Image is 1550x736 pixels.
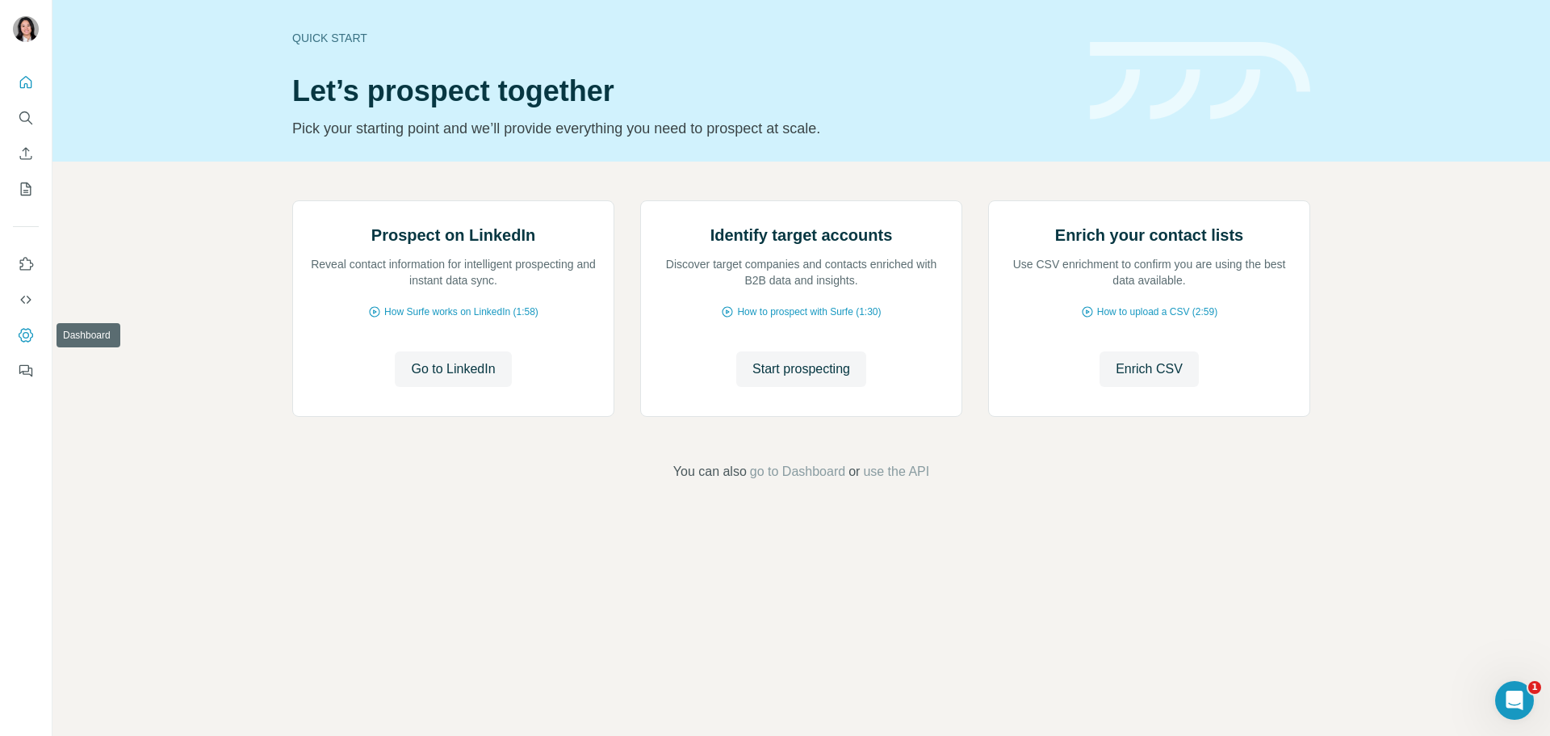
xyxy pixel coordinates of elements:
[292,75,1070,107] h1: Let’s prospect together
[292,30,1070,46] div: Quick start
[371,224,535,246] h2: Prospect on LinkedIn
[1495,681,1534,720] iframe: Intercom live chat
[736,351,866,387] button: Start prospecting
[737,305,881,319] span: How to prospect with Surfe (1:30)
[1005,256,1293,288] p: Use CSV enrichment to confirm you are using the best data available.
[292,117,1070,140] p: Pick your starting point and we’ll provide everything you need to prospect at scale.
[752,360,850,379] span: Start prospecting
[13,16,39,42] img: Avatar
[657,256,945,288] p: Discover target companies and contacts enriched with B2B data and insights.
[1528,681,1541,694] span: 1
[309,256,597,288] p: Reveal contact information for intelligent prospecting and instant data sync.
[1100,351,1199,387] button: Enrich CSV
[13,139,39,168] button: Enrich CSV
[848,462,860,482] span: or
[13,321,39,350] button: Dashboard
[384,305,538,319] span: How Surfe works on LinkedIn (1:58)
[13,175,39,204] button: My lists
[13,68,39,97] button: Quick start
[13,356,39,385] button: Feedback
[1055,224,1243,246] h2: Enrich your contact lists
[863,462,929,482] button: use the API
[710,224,893,246] h2: Identify target accounts
[13,103,39,132] button: Search
[411,360,495,379] span: Go to LinkedIn
[1090,42,1310,120] img: banner
[750,462,845,482] button: go to Dashboard
[673,462,747,482] span: You can also
[13,285,39,314] button: Use Surfe API
[395,351,511,387] button: Go to LinkedIn
[1097,305,1217,319] span: How to upload a CSV (2:59)
[13,250,39,279] button: Use Surfe on LinkedIn
[1116,360,1183,379] span: Enrich CSV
